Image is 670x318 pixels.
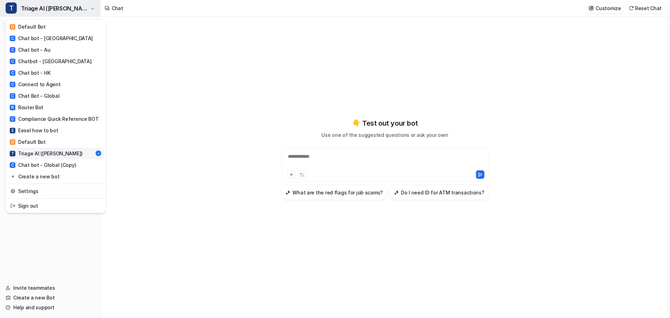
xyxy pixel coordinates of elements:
[8,171,104,182] a: Create a new bot
[10,81,61,88] div: Connect to Agent
[10,162,15,168] span: C
[10,187,15,195] img: reset
[6,20,106,213] div: TTriage AI ([PERSON_NAME])
[10,92,59,99] div: Chat Bot - Global
[10,69,50,76] div: Chat bot - HK
[6,2,17,14] span: T
[10,151,15,156] span: T
[10,35,93,42] div: Chat bot - [GEOGRAPHIC_DATA]
[10,150,83,157] div: Triage AI ([PERSON_NAME])
[10,116,15,122] span: C
[10,138,46,146] div: Default Bot
[10,173,15,180] img: reset
[10,59,15,64] span: C
[10,139,15,145] span: D
[8,185,104,197] a: Settings
[10,70,15,76] span: C
[10,104,43,111] div: Router Bot
[10,82,15,87] span: C
[10,47,15,53] span: C
[10,23,46,30] div: Default Bot
[10,128,15,133] span: E
[8,200,104,212] a: Sign out
[10,58,91,65] div: Chatbot - [GEOGRAPHIC_DATA]
[10,46,50,53] div: Chat bot - Au
[21,3,88,13] span: Triage AI ([PERSON_NAME])
[10,127,58,134] div: Eesel how to bot
[10,24,15,30] span: D
[10,36,15,41] span: C
[10,105,15,110] span: R
[10,93,15,99] span: C
[10,202,15,209] img: reset
[10,115,99,123] div: Compliance Quick Reference BOT
[10,161,76,169] div: Chat bot - Global (Copy)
